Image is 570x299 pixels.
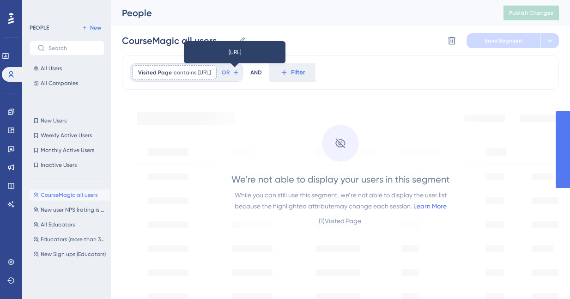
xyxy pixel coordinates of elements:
[509,9,553,17] span: Publish Changes
[41,161,77,169] span: Inactive Users
[222,69,230,76] span: OR
[250,63,262,82] div: AND
[485,37,522,44] span: Save Segment
[174,69,196,76] span: contains
[231,173,450,186] div: We’re not able to display your users in this segment
[198,69,211,76] span: [URL]
[138,69,172,76] span: Visited Page
[41,221,75,228] span: All Educators
[41,146,94,154] span: Monthly Active Users
[79,22,104,33] button: New
[30,234,110,245] button: Educators (more than 30 days)
[90,24,101,31] span: New
[413,202,447,210] a: Learn More
[30,204,110,215] button: New user NPS (rating is greater than 5)
[503,6,559,20] button: Publish Changes
[229,49,241,56] span: [URL]
[41,65,62,72] span: All Users
[269,63,315,82] button: Filter
[30,130,104,141] button: Weekly Active Users
[30,145,104,156] button: Monthly Active Users
[41,79,78,87] span: All Companies
[122,6,480,19] div: People
[41,117,67,124] span: New Users
[30,159,104,171] button: Inactive Users
[319,215,363,226] div: ( 1 ) Visited Page
[49,45,97,51] input: Search
[41,236,106,243] span: Educators (more than 30 days)
[41,191,97,199] span: CourseMagic all users
[220,65,241,80] button: OR
[30,249,110,260] button: New Sign ups (Educators)
[467,33,540,48] button: Save Segment
[30,115,104,126] button: New Users
[41,206,106,214] span: New user NPS (rating is greater than 5)
[30,63,104,74] button: All Users
[235,189,447,212] div: While you can still use this segment, we’re not able to display the user list because the highlig...
[122,34,233,47] input: Segment Name
[41,250,106,258] span: New Sign ups (Educators)
[30,219,110,230] button: All Educators
[41,132,92,139] span: Weekly Active Users
[291,67,305,78] span: Filter
[30,78,104,89] button: All Companies
[531,262,559,290] iframe: UserGuiding AI Assistant Launcher
[30,24,49,31] div: PEOPLE
[30,189,110,201] button: CourseMagic all users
